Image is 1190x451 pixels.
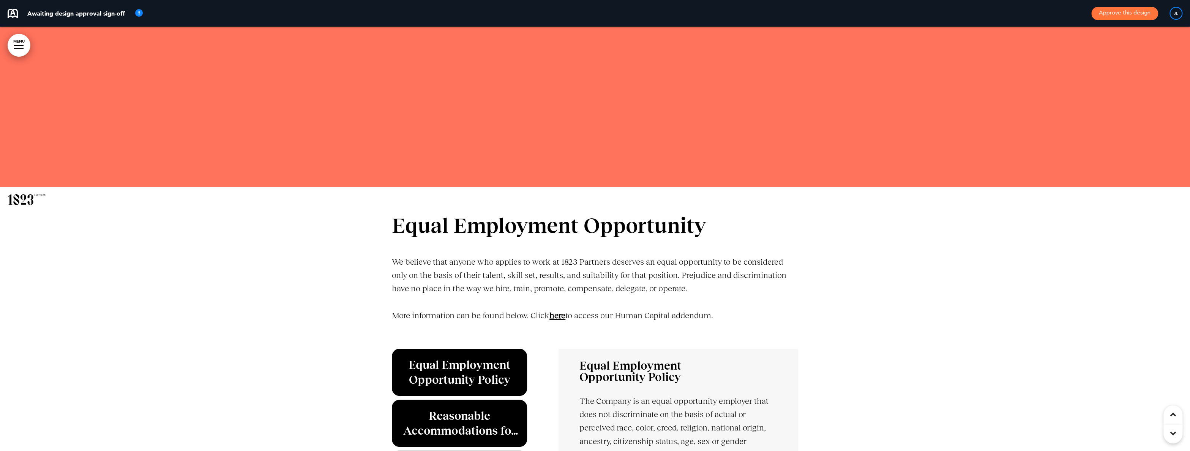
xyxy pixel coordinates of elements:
h6: Equal Employment Opportunity Policy [401,357,518,387]
div: JL [1169,7,1182,20]
img: tooltip_icon.svg [134,9,144,18]
a: here [549,311,565,320]
h1: Equal Employment Opportunity [392,215,798,236]
p: More information can be found below. Click to access our Human Capital addendum. [392,309,798,335]
img: airmason-logo [8,9,18,18]
a: MENU [8,34,30,57]
h6: Equal Employment Opportunity Policy [579,360,777,383]
button: Approve this design [1091,7,1158,20]
p: Awaiting design approval sign-off [27,10,125,16]
h6: Reasonable Accommodations for Applicants [401,408,518,438]
p: We believe that anyone who applies to work at 1823 Partners deserves an equal opportunity to be c... [392,255,798,295]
